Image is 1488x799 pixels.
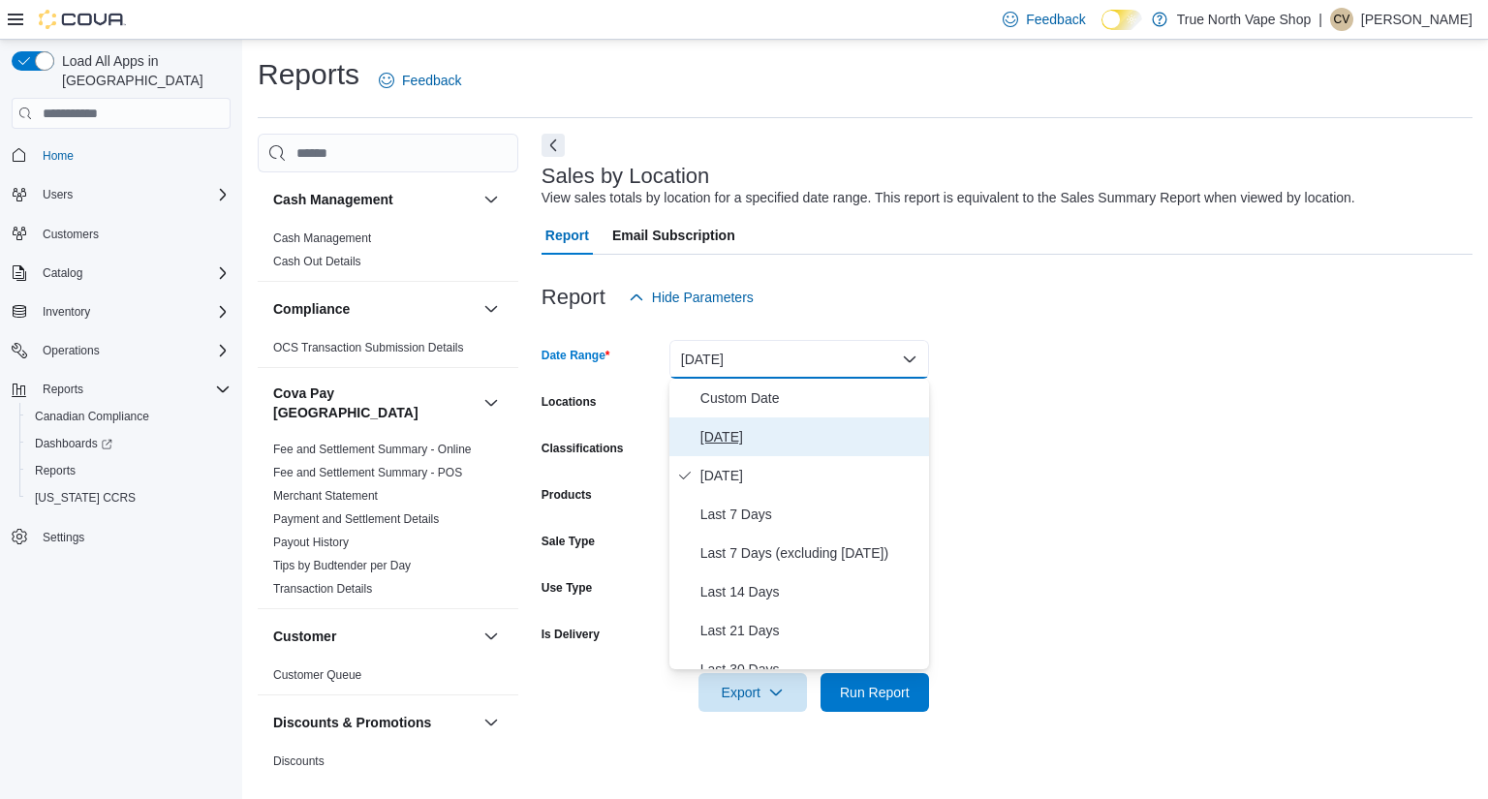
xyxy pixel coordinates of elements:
[542,441,624,456] label: Classifications
[4,220,238,248] button: Customers
[43,148,74,164] span: Home
[273,536,349,549] a: Payout History
[43,343,100,358] span: Operations
[273,627,336,646] h3: Customer
[35,261,231,285] span: Catalog
[273,512,439,526] a: Payment and Settlement Details
[273,465,462,480] span: Fee and Settlement Summary - POS
[1101,30,1102,31] span: Dark Mode
[273,466,462,479] a: Fee and Settlement Summary - POS
[542,286,605,309] h3: Report
[480,297,503,321] button: Compliance
[480,711,503,734] button: Discounts & Promotions
[273,190,393,209] h3: Cash Management
[35,339,108,362] button: Operations
[273,753,325,769] span: Discounts
[652,288,754,307] span: Hide Parameters
[700,619,921,642] span: Last 21 Days
[273,627,476,646] button: Customer
[273,340,464,355] span: OCS Transaction Submission Details
[542,394,597,410] label: Locations
[542,348,610,363] label: Date Range
[43,530,84,545] span: Settings
[4,337,238,364] button: Operations
[35,339,231,362] span: Operations
[273,255,361,268] a: Cash Out Details
[273,384,476,422] button: Cova Pay [GEOGRAPHIC_DATA]
[273,231,371,245] a: Cash Management
[258,438,518,608] div: Cova Pay [GEOGRAPHIC_DATA]
[35,463,76,478] span: Reports
[1101,10,1142,30] input: Dark Mode
[698,673,807,712] button: Export
[371,61,469,100] a: Feedback
[1318,8,1322,31] p: |
[4,181,238,208] button: Users
[35,409,149,424] span: Canadian Compliance
[35,261,90,285] button: Catalog
[19,403,238,430] button: Canadian Compliance
[4,260,238,287] button: Catalog
[273,668,361,682] a: Customer Queue
[273,754,325,768] a: Discounts
[273,713,476,732] button: Discounts & Promotions
[27,432,231,455] span: Dashboards
[669,340,929,379] button: [DATE]
[273,299,476,319] button: Compliance
[273,230,371,246] span: Cash Management
[700,386,921,410] span: Custom Date
[1026,10,1085,29] span: Feedback
[35,183,80,206] button: Users
[27,405,231,428] span: Canadian Compliance
[402,71,461,90] span: Feedback
[621,278,761,317] button: Hide Parameters
[12,133,231,601] nav: Complex example
[700,425,921,448] span: [DATE]
[35,378,231,401] span: Reports
[273,489,378,503] a: Merchant Statement
[545,216,589,255] span: Report
[35,222,231,246] span: Customers
[700,464,921,487] span: [DATE]
[273,581,372,597] span: Transaction Details
[43,382,83,397] span: Reports
[27,459,231,482] span: Reports
[542,134,565,157] button: Next
[19,457,238,484] button: Reports
[54,51,231,90] span: Load All Apps in [GEOGRAPHIC_DATA]
[542,580,592,596] label: Use Type
[542,487,592,503] label: Products
[35,300,98,323] button: Inventory
[19,430,238,457] a: Dashboards
[273,559,411,572] a: Tips by Budtender per Day
[35,490,136,506] span: [US_STATE] CCRS
[542,534,595,549] label: Sale Type
[258,55,359,94] h1: Reports
[700,580,921,603] span: Last 14 Days
[35,223,107,246] a: Customers
[273,299,350,319] h3: Compliance
[43,304,90,320] span: Inventory
[273,443,472,456] a: Fee and Settlement Summary - Online
[4,376,238,403] button: Reports
[39,10,126,29] img: Cova
[35,144,81,168] a: Home
[480,625,503,648] button: Customer
[1177,8,1312,31] p: True North Vape Shop
[27,486,143,509] a: [US_STATE] CCRS
[669,379,929,669] div: Select listbox
[43,187,73,202] span: Users
[43,265,82,281] span: Catalog
[542,627,600,642] label: Is Delivery
[273,511,439,527] span: Payment and Settlement Details
[35,378,91,401] button: Reports
[4,298,238,325] button: Inventory
[1361,8,1472,31] p: [PERSON_NAME]
[700,503,921,526] span: Last 7 Days
[19,484,238,511] button: [US_STATE] CCRS
[35,183,231,206] span: Users
[700,541,921,565] span: Last 7 Days (excluding [DATE])
[4,523,238,551] button: Settings
[273,488,378,504] span: Merchant Statement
